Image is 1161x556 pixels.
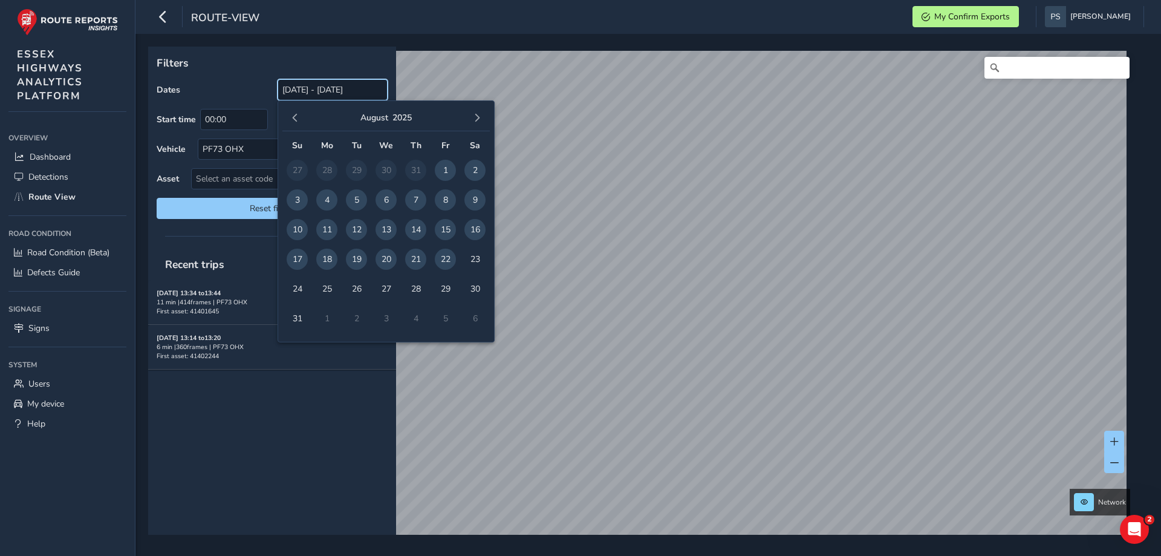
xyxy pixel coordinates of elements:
[435,189,456,211] span: 8
[287,278,308,299] span: 24
[8,356,126,374] div: System
[464,189,486,211] span: 9
[17,8,118,36] img: rr logo
[27,398,64,410] span: My device
[30,151,71,163] span: Dashboard
[1120,515,1149,544] iframe: Intercom live chat
[464,249,486,270] span: 23
[8,394,126,414] a: My device
[8,243,126,263] a: Road Condition (Beta)
[8,187,126,207] a: Route View
[157,342,388,352] div: 6 min | 360 frames | PF73 OHX
[28,322,50,334] span: Signs
[27,418,45,430] span: Help
[405,249,426,270] span: 21
[435,278,456,299] span: 29
[157,352,219,361] span: First asset: 41402244
[934,11,1010,22] span: My Confirm Exports
[376,249,397,270] span: 20
[287,219,308,240] span: 10
[292,140,302,151] span: Su
[435,160,456,181] span: 1
[435,219,456,240] span: 15
[157,289,221,298] strong: [DATE] 13:34 to 13:44
[157,198,388,219] button: Reset filters
[157,298,388,307] div: 11 min | 414 frames | PF73 OHX
[8,147,126,167] a: Dashboard
[287,249,308,270] span: 17
[28,191,76,203] span: Route View
[464,160,486,181] span: 2
[17,47,83,103] span: ESSEX HIGHWAYS ANALYTICS PLATFORM
[376,189,397,211] span: 6
[28,171,68,183] span: Detections
[346,278,367,299] span: 26
[405,219,426,240] span: 14
[435,249,456,270] span: 22
[27,267,80,278] span: Defects Guide
[28,378,50,390] span: Users
[8,374,126,394] a: Users
[157,173,179,185] label: Asset
[287,189,308,211] span: 3
[464,219,486,240] span: 16
[157,114,196,125] label: Start time
[8,318,126,338] a: Signs
[27,247,109,258] span: Road Condition (Beta)
[376,219,397,240] span: 13
[464,278,486,299] span: 30
[470,140,480,151] span: Sa
[287,308,308,329] span: 31
[192,169,367,189] span: Select an asset code
[346,219,367,240] span: 12
[360,112,388,123] button: August
[379,140,393,151] span: We
[152,51,1127,549] canvas: Map
[1145,515,1154,525] span: 2
[1098,497,1126,507] span: Network
[321,140,333,151] span: Mo
[346,189,367,211] span: 5
[157,333,221,342] strong: [DATE] 13:14 to 13:20
[8,414,126,434] a: Help
[8,263,126,283] a: Defects Guide
[405,189,426,211] span: 7
[316,278,337,299] span: 25
[316,219,337,240] span: 11
[392,112,412,123] button: 2025
[157,143,186,155] label: Vehicle
[984,57,1130,79] input: Search
[411,140,421,151] span: Th
[376,278,397,299] span: 27
[316,249,337,270] span: 18
[8,224,126,243] div: Road Condition
[157,55,388,71] p: Filters
[198,139,367,159] div: PF73 OHX
[166,203,379,214] span: Reset filters
[441,140,449,151] span: Fr
[8,167,126,187] a: Detections
[191,10,259,27] span: route-view
[1045,6,1135,27] button: [PERSON_NAME]
[157,84,180,96] label: Dates
[912,6,1019,27] button: My Confirm Exports
[346,249,367,270] span: 19
[1045,6,1066,27] img: diamond-layout
[8,129,126,147] div: Overview
[8,300,126,318] div: Signage
[1070,6,1131,27] span: [PERSON_NAME]
[157,307,219,316] span: First asset: 41401645
[352,140,362,151] span: Tu
[316,189,337,211] span: 4
[405,278,426,299] span: 28
[157,249,233,280] span: Recent trips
